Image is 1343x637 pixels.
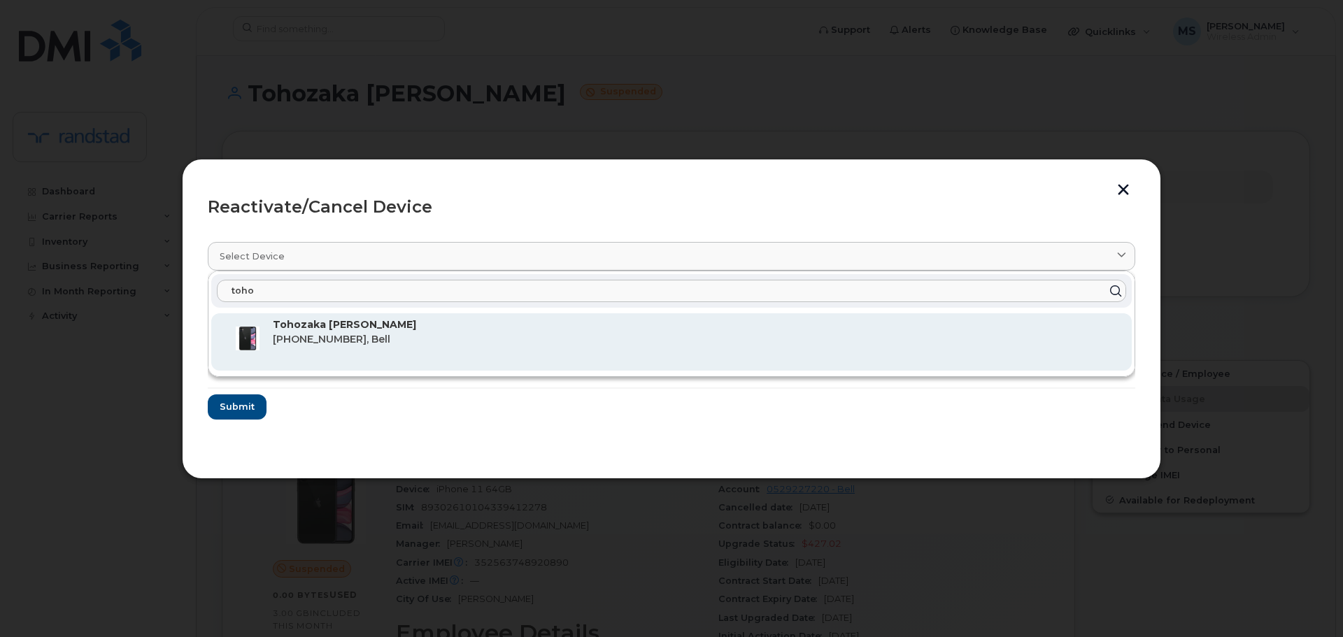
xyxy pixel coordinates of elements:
[220,400,255,413] span: Submit
[208,242,1135,271] a: Select device
[234,324,262,352] img: iPhone_11.jpg
[273,333,390,345] span: [PHONE_NUMBER], Bell
[220,250,285,263] span: Select device
[208,199,1135,215] div: Reactivate/Cancel Device
[208,394,267,420] button: Submit
[273,318,416,331] strong: Tohozaka [PERSON_NAME]
[217,280,1126,302] input: Enter name or device number
[211,313,1132,371] div: Tohozaka [PERSON_NAME][PHONE_NUMBER], Bell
